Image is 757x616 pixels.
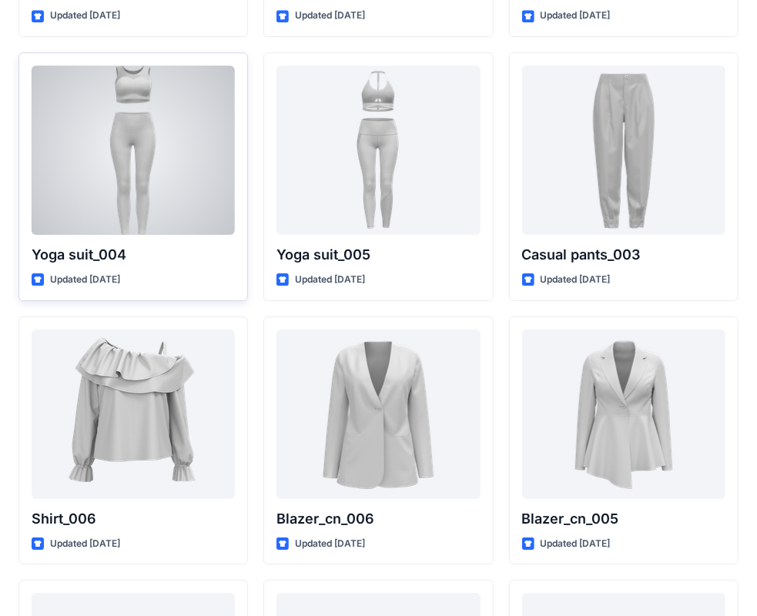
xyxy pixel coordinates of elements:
[32,65,235,235] a: Yoga suit_004
[276,244,480,266] p: Yoga suit_005
[295,8,365,24] p: Updated [DATE]
[276,330,480,499] a: Blazer_cn_006
[541,8,611,24] p: Updated [DATE]
[522,244,725,266] p: Casual pants_003
[50,272,120,288] p: Updated [DATE]
[522,65,725,235] a: Casual pants_003
[276,65,480,235] a: Yoga suit_005
[50,536,120,552] p: Updated [DATE]
[32,508,235,530] p: Shirt_006
[32,244,235,266] p: Yoga suit_004
[32,330,235,499] a: Shirt_006
[50,8,120,24] p: Updated [DATE]
[541,536,611,552] p: Updated [DATE]
[522,330,725,499] a: Blazer_cn_005
[295,272,365,288] p: Updated [DATE]
[276,508,480,530] p: Blazer_cn_006
[522,508,725,530] p: Blazer_cn_005
[541,272,611,288] p: Updated [DATE]
[295,536,365,552] p: Updated [DATE]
